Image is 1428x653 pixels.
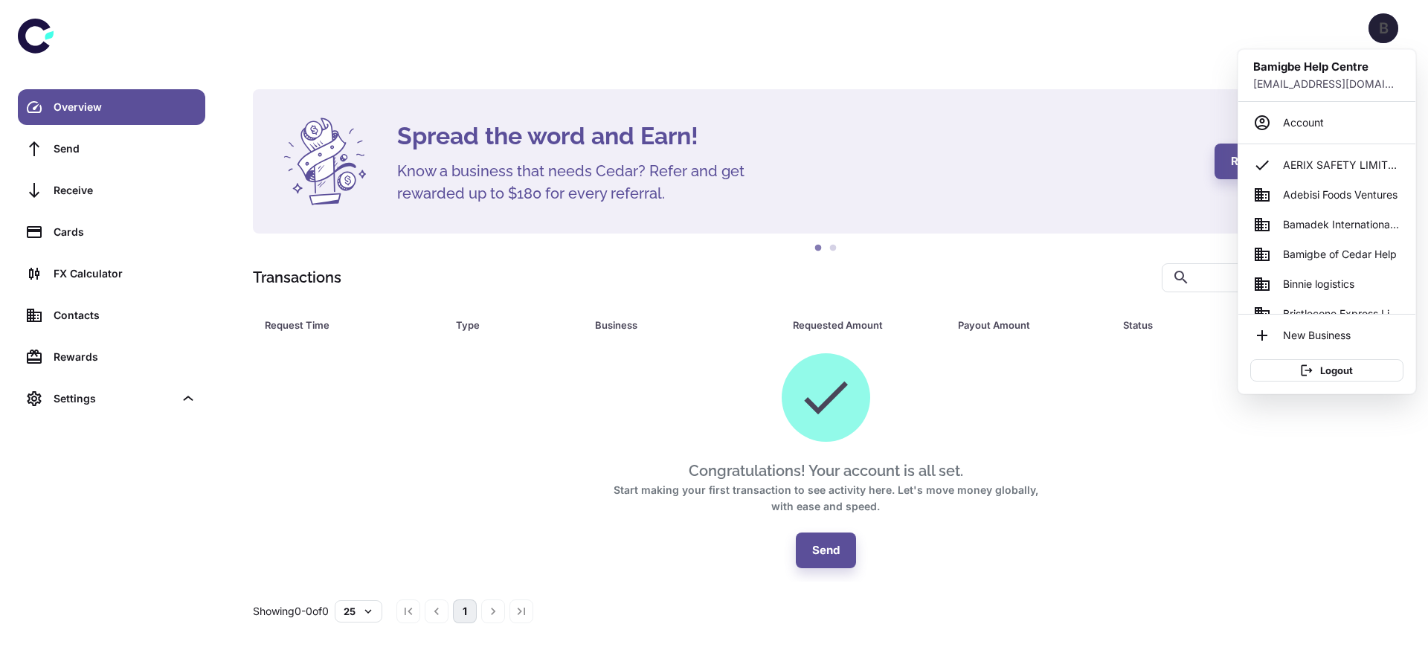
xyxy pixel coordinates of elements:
p: [EMAIL_ADDRESS][DOMAIN_NAME] [1253,76,1400,92]
span: Bamadek International Company Nigeria Limited [1283,216,1400,233]
span: Adebisi Foods Ventures [1283,187,1398,203]
a: Account [1244,108,1409,138]
span: AERIX SAFETY LIMITED [1283,157,1400,173]
span: Bamigbe of Cedar Help [1283,246,1397,263]
span: Binnie logistics [1283,276,1354,292]
li: New Business [1244,321,1409,350]
button: Logout [1250,359,1403,382]
span: Bristlecone Express Limited [1283,306,1400,322]
h6: Bamigbe Help Centre [1253,59,1400,76]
